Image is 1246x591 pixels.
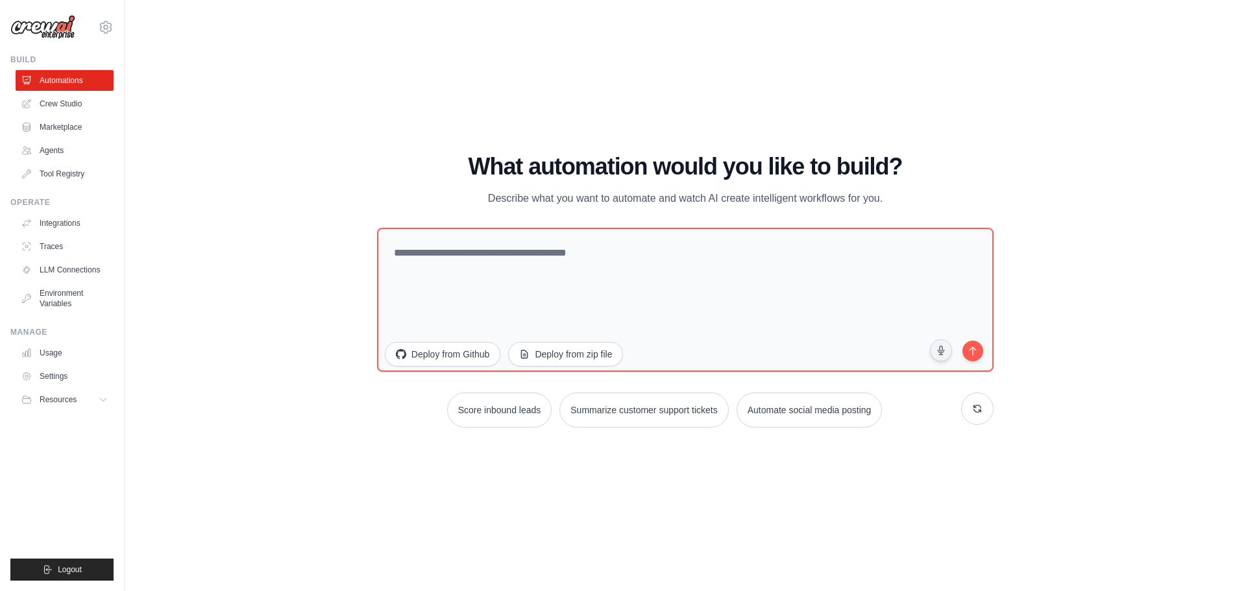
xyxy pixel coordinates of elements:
img: Logo [10,15,75,40]
div: Operate [10,197,114,208]
button: Resources [16,389,114,410]
p: Describe what you want to automate and watch AI create intelligent workflows for you. [467,190,903,207]
iframe: Chat Widget [1181,529,1246,591]
button: Summarize customer support tickets [559,392,728,428]
a: Settings [16,366,114,387]
button: Automate social media posting [737,392,883,428]
a: Traces [16,236,114,257]
a: Marketplace [16,117,114,138]
span: Logout [58,564,82,575]
a: Agents [16,140,114,161]
button: Score inbound leads [447,392,552,428]
a: Usage [16,343,114,363]
button: Deploy from Github [385,342,501,367]
span: Resources [40,394,77,405]
a: Tool Registry [16,163,114,184]
a: Integrations [16,213,114,234]
div: Build [10,54,114,65]
a: Environment Variables [16,283,114,314]
a: LLM Connections [16,259,114,280]
a: Crew Studio [16,93,114,114]
a: Automations [16,70,114,91]
div: Manage [10,327,114,337]
h1: What automation would you like to build? [377,154,994,180]
button: Deploy from zip file [508,342,623,367]
button: Logout [10,559,114,581]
